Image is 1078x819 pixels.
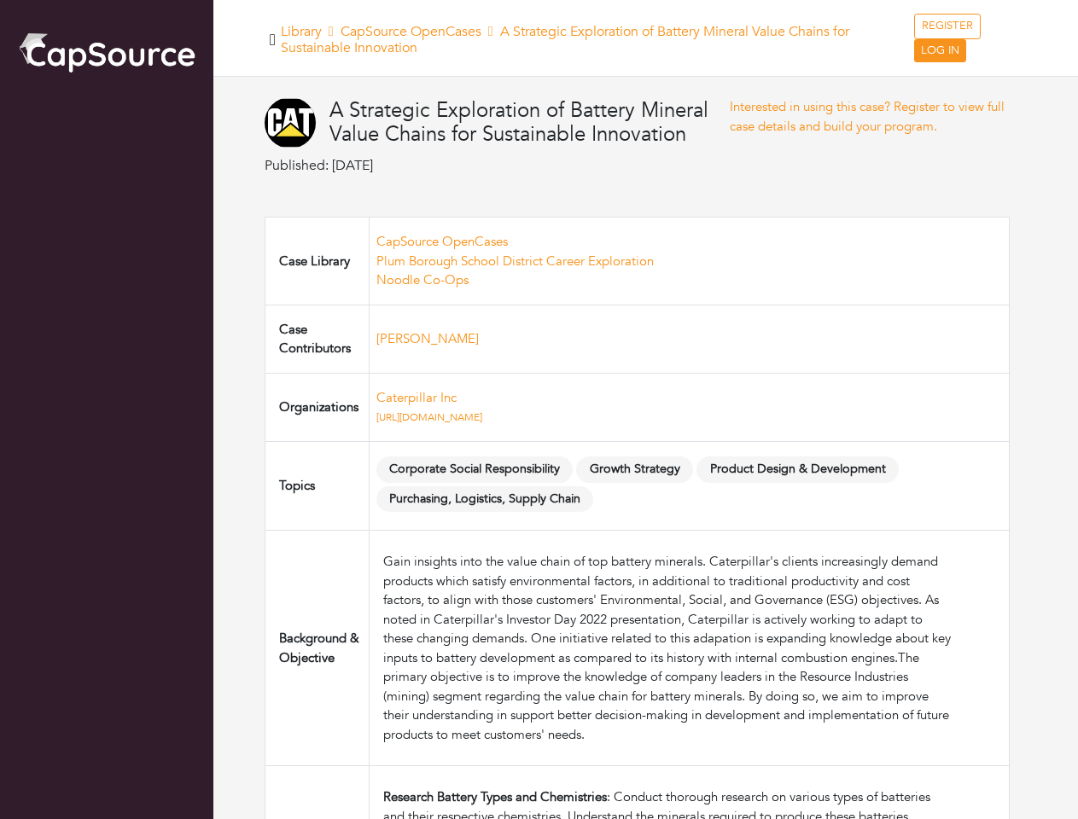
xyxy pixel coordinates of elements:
a: Plum Borough School District Career Exploration [376,253,654,270]
a: Caterpillar Inc [376,389,457,406]
div: Gain insights into the value chain of top battery minerals. Caterpillar's clients increasingly de... [383,552,953,744]
td: Organizations [265,373,370,441]
p: Published: [DATE] [265,155,730,176]
img: caterpillar-logo2-logo-svg-vector.svg [265,97,316,148]
span: Product Design & Development [696,456,899,483]
img: cap_logo.png [17,30,196,74]
a: CapSource OpenCases [376,233,508,250]
td: Case Contributors [265,305,370,373]
a: LOG IN [914,39,966,63]
td: Case Library [265,218,370,305]
a: Noodle Co-Ops [376,271,469,288]
span: Corporate Social Responsibility [376,456,574,483]
a: CapSource OpenCases [341,22,481,41]
h5: Library A Strategic Exploration of Battery Mineral Value Chains for Sustainable Innovation [281,24,915,56]
h4: A Strategic Exploration of Battery Mineral Value Chains for Sustainable Innovation [329,99,730,148]
a: [URL][DOMAIN_NAME] [376,410,482,424]
a: Interested in using this case? Register to view full case details and build your program. [730,98,1005,135]
td: Background & Objective [265,531,370,766]
span: Purchasing, Logistics, Supply Chain [376,486,594,513]
a: [PERSON_NAME] [376,330,479,347]
strong: Research Battery Types and Chemistries [383,788,607,805]
a: REGISTER [914,14,981,39]
td: Topics [265,441,370,531]
span: Growth Strategy [576,456,693,483]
